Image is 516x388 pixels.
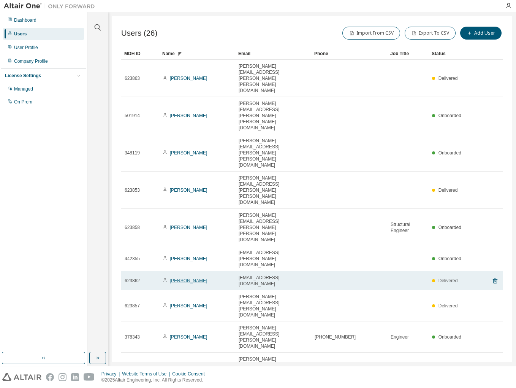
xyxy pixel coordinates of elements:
span: Users (26) [121,29,157,38]
span: Delivered [438,188,458,193]
span: [PERSON_NAME][EMAIL_ADDRESS][PERSON_NAME][DOMAIN_NAME] [239,325,308,349]
a: [PERSON_NAME] [170,150,207,156]
div: Privacy [101,371,122,377]
img: facebook.svg [46,373,54,381]
div: Job Title [390,48,426,60]
div: Phone [314,48,384,60]
img: linkedin.svg [71,373,79,381]
span: 501914 [125,113,140,119]
a: [PERSON_NAME] [170,113,207,118]
a: [PERSON_NAME] [170,303,207,308]
span: 623863 [125,75,140,81]
a: [PERSON_NAME] [170,225,207,230]
span: [PERSON_NAME][EMAIL_ADDRESS][PERSON_NAME][PERSON_NAME][DOMAIN_NAME] [239,175,308,205]
span: Delivered [438,303,458,308]
span: 623853 [125,187,140,193]
span: [PERSON_NAME][EMAIL_ADDRESS][PERSON_NAME][PERSON_NAME][DOMAIN_NAME] [239,100,308,131]
div: Website Terms of Use [122,371,172,377]
a: [PERSON_NAME] [170,256,207,261]
div: MDH ID [124,48,156,60]
span: [EMAIL_ADDRESS][PERSON_NAME][DOMAIN_NAME] [239,250,308,268]
div: License Settings [5,73,41,79]
img: youtube.svg [84,373,95,381]
img: instagram.svg [59,373,66,381]
span: Onboarded [438,113,461,118]
span: [PERSON_NAME][EMAIL_ADDRESS][PERSON_NAME][PERSON_NAME][DOMAIN_NAME] [239,63,308,94]
a: [PERSON_NAME] [170,334,207,340]
span: Engineer [391,334,409,340]
span: [PERSON_NAME][EMAIL_ADDRESS][PERSON_NAME][PERSON_NAME][DOMAIN_NAME] [239,212,308,243]
span: [PHONE_NUMBER] [315,334,356,340]
span: [PERSON_NAME][EMAIL_ADDRESS][PERSON_NAME][DOMAIN_NAME] [239,356,308,380]
span: Delivered [438,278,458,283]
div: Managed [14,86,33,92]
span: [PERSON_NAME][EMAIL_ADDRESS][PERSON_NAME][PERSON_NAME][DOMAIN_NAME] [239,138,308,168]
a: [PERSON_NAME] [170,278,207,283]
div: Company Profile [14,58,48,64]
div: Cookie Consent [172,371,209,377]
img: Altair One [4,2,99,10]
span: Delivered [438,76,458,81]
span: 378343 [125,334,140,340]
a: [PERSON_NAME] [170,188,207,193]
button: Import From CSV [342,27,400,40]
span: 442355 [125,256,140,262]
div: Status [432,48,464,60]
div: Name [162,48,232,60]
img: altair_logo.svg [2,373,41,381]
p: © 2025 Altair Engineering, Inc. All Rights Reserved. [101,377,209,383]
span: 623858 [125,224,140,231]
span: 348119 [125,150,140,156]
span: 623862 [125,278,140,284]
div: Email [238,48,308,60]
div: Users [14,31,27,37]
span: 623857 [125,303,140,309]
span: Structural Engineer [391,221,425,234]
span: Onboarded [438,334,461,340]
span: Onboarded [438,225,461,230]
div: User Profile [14,45,38,51]
span: [EMAIL_ADDRESS][DOMAIN_NAME] [239,275,308,287]
button: Export To CSV [405,27,456,40]
button: Add User [460,27,502,40]
div: Dashboard [14,17,36,23]
span: Onboarded [438,256,461,261]
span: Onboarded [438,150,461,156]
span: [PERSON_NAME][EMAIL_ADDRESS][PERSON_NAME][DOMAIN_NAME] [239,294,308,318]
div: On Prem [14,99,32,105]
a: [PERSON_NAME] [170,76,207,81]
